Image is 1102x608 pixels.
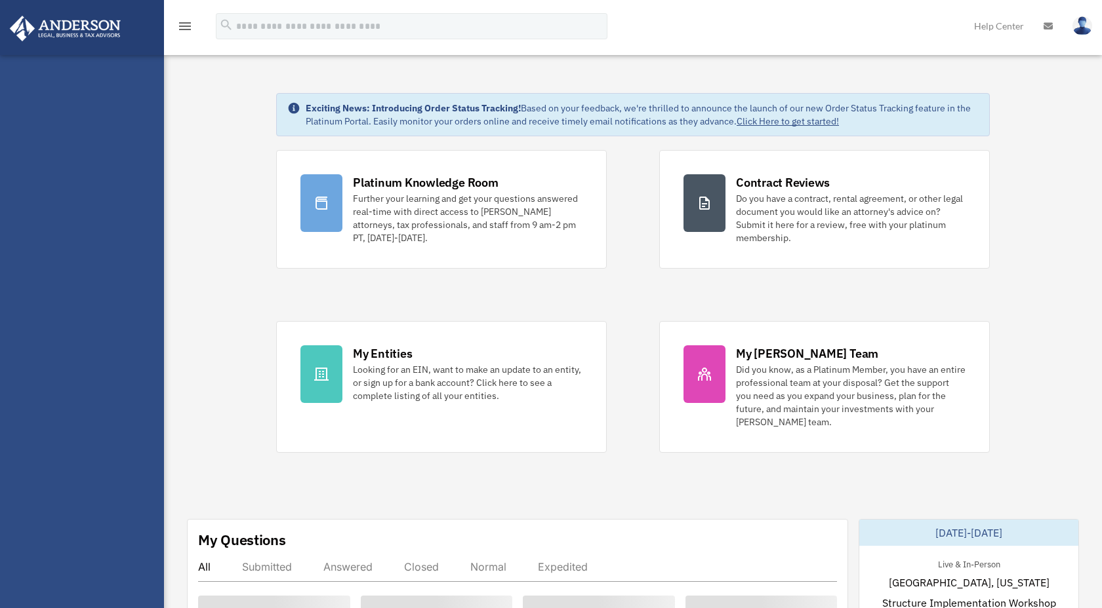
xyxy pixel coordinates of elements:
[353,174,499,191] div: Platinum Knowledge Room
[306,102,979,128] div: Based on your feedback, we're thrilled to announce the launch of our new Order Status Tracking fe...
[353,345,412,362] div: My Entities
[242,560,292,573] div: Submitted
[323,560,373,573] div: Answered
[353,363,582,402] div: Looking for an EIN, want to make an update to an entity, or sign up for a bank account? Click her...
[6,16,125,41] img: Anderson Advisors Platinum Portal
[353,192,582,244] div: Further your learning and get your questions answered real-time with direct access to [PERSON_NAM...
[859,520,1078,546] div: [DATE]-[DATE]
[276,321,607,453] a: My Entities Looking for an EIN, want to make an update to an entity, or sign up for a bank accoun...
[219,18,234,32] i: search
[928,556,1011,570] div: Live & In-Person
[198,530,286,550] div: My Questions
[470,560,506,573] div: Normal
[736,174,830,191] div: Contract Reviews
[736,363,966,428] div: Did you know, as a Platinum Member, you have an entire professional team at your disposal? Get th...
[177,23,193,34] a: menu
[276,150,607,269] a: Platinum Knowledge Room Further your learning and get your questions answered real-time with dire...
[306,102,521,114] strong: Exciting News: Introducing Order Status Tracking!
[736,192,966,244] div: Do you have a contract, rental agreement, or other legal document you would like an attorney's ad...
[538,560,588,573] div: Expedited
[659,321,990,453] a: My [PERSON_NAME] Team Did you know, as a Platinum Member, you have an entire professional team at...
[889,575,1050,590] span: [GEOGRAPHIC_DATA], [US_STATE]
[404,560,439,573] div: Closed
[659,150,990,269] a: Contract Reviews Do you have a contract, rental agreement, or other legal document you would like...
[177,18,193,34] i: menu
[737,115,839,127] a: Click Here to get started!
[736,345,878,362] div: My [PERSON_NAME] Team
[1072,16,1092,35] img: User Pic
[198,560,211,573] div: All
